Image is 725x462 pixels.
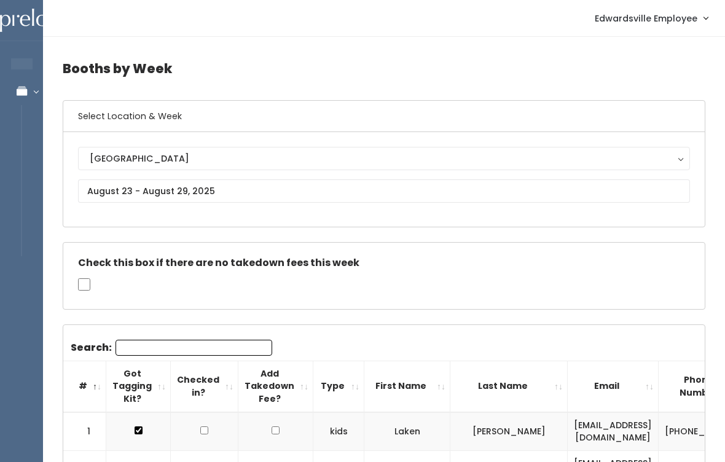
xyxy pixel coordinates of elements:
[78,147,690,170] button: [GEOGRAPHIC_DATA]
[71,340,272,356] label: Search:
[364,412,450,451] td: Laken
[78,179,690,203] input: August 23 - August 29, 2025
[78,257,690,268] h5: Check this box if there are no takedown fees this week
[568,361,659,412] th: Email: activate to sort column ascending
[595,12,697,25] span: Edwardsville Employee
[63,412,106,451] td: 1
[171,361,238,412] th: Checked in?: activate to sort column ascending
[450,412,568,451] td: [PERSON_NAME]
[313,361,364,412] th: Type: activate to sort column ascending
[450,361,568,412] th: Last Name: activate to sort column ascending
[364,361,450,412] th: First Name: activate to sort column ascending
[238,361,313,412] th: Add Takedown Fee?: activate to sort column ascending
[116,340,272,356] input: Search:
[313,412,364,451] td: kids
[63,101,705,132] h6: Select Location & Week
[63,52,705,85] h4: Booths by Week
[568,412,659,451] td: [EMAIL_ADDRESS][DOMAIN_NAME]
[582,5,720,31] a: Edwardsville Employee
[63,361,106,412] th: #: activate to sort column descending
[106,361,171,412] th: Got Tagging Kit?: activate to sort column ascending
[90,152,678,165] div: [GEOGRAPHIC_DATA]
